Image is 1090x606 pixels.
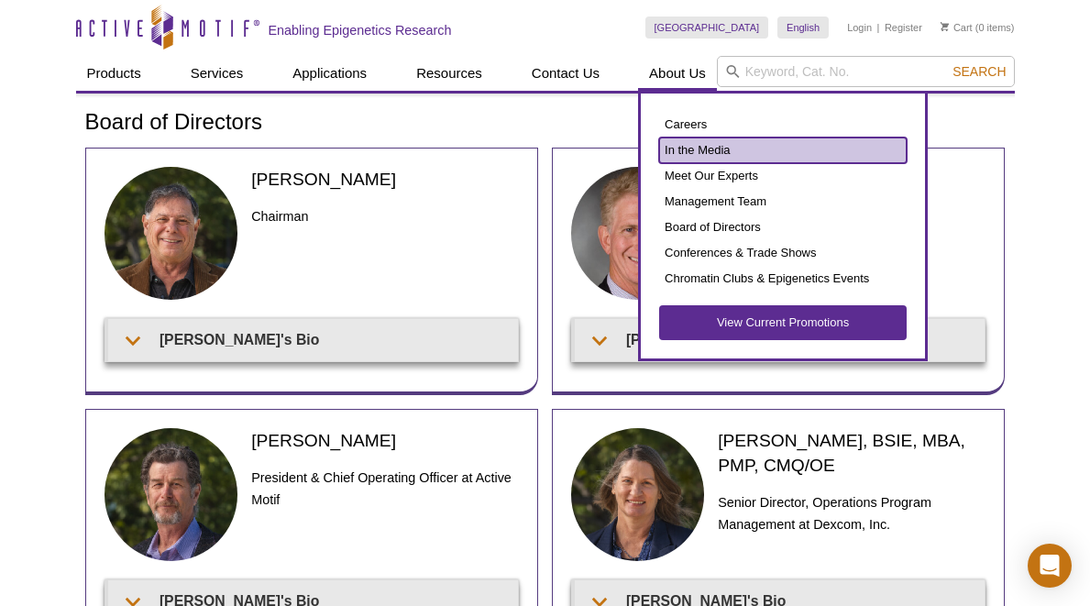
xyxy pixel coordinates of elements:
[659,266,907,292] a: Chromatin Clubs & Epigenetics Events
[251,428,518,453] h2: [PERSON_NAME]
[941,22,949,31] img: Your Cart
[105,428,238,562] img: Ted DeFrank headshot
[847,21,872,34] a: Login
[281,56,378,91] a: Applications
[251,205,518,227] h3: Chairman
[659,112,907,138] a: Careers
[521,56,611,91] a: Contact Us
[941,21,973,34] a: Cart
[638,56,717,91] a: About Us
[85,110,1006,137] h1: Board of Directors
[180,56,255,91] a: Services
[718,428,985,478] h2: [PERSON_NAME], BSIE, MBA, PMP, CMQ/OE
[659,163,907,189] a: Meet Our Experts
[76,56,152,91] a: Products
[645,17,769,39] a: [GEOGRAPHIC_DATA]
[659,240,907,266] a: Conferences & Trade Shows
[952,64,1006,79] span: Search
[659,215,907,240] a: Board of Directors
[659,138,907,163] a: In the Media
[777,17,829,39] a: English
[659,189,907,215] a: Management Team
[571,167,705,301] img: Wainwright headshot
[1028,544,1072,588] div: Open Intercom Messenger
[108,319,518,360] summary: [PERSON_NAME]'s Bio
[877,17,880,39] li: |
[251,467,518,511] h3: President & Chief Operating Officer at Active Motif
[251,167,518,192] h2: [PERSON_NAME]
[941,17,1015,39] li: (0 items)
[947,63,1011,80] button: Search
[105,167,238,301] img: Joe headshot
[269,22,452,39] h2: Enabling Epigenetics Research
[718,491,985,535] h3: Senior Director, Operations Program Management at Dexcom, Inc.
[659,305,907,340] a: View Current Promotions
[405,56,493,91] a: Resources
[575,319,985,360] summary: [PERSON_NAME] Bio
[717,56,1015,87] input: Keyword, Cat. No.
[571,428,705,562] img: Tammy Brach headshot
[885,21,922,34] a: Register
